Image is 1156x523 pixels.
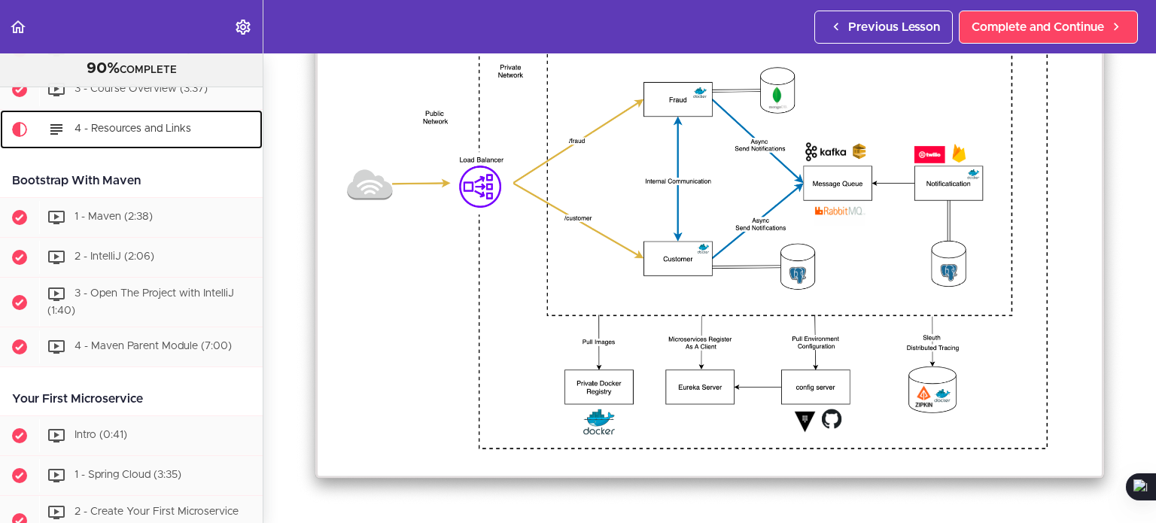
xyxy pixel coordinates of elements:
a: Previous Lesson [814,11,953,44]
span: Previous Lesson [848,18,940,36]
span: 4 - Resources and Links [75,123,191,134]
span: Intro (0:41) [75,430,127,441]
svg: Settings Menu [234,18,252,36]
span: 90% [87,61,120,76]
span: 3 - Open The Project with IntelliJ (1:40) [47,288,234,316]
span: 2 - IntelliJ (2:06) [75,251,154,262]
a: Complete and Continue [959,11,1138,44]
span: 4 - Maven Parent Module (7:00) [75,342,232,352]
span: 1 - Maven (2:38) [75,211,153,222]
span: 1 - Spring Cloud (3:35) [75,470,181,481]
span: Complete and Continue [972,18,1104,36]
div: COMPLETE [19,59,244,79]
span: 3 - Course Overview (3:37) [75,84,208,94]
svg: Back to course curriculum [9,18,27,36]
